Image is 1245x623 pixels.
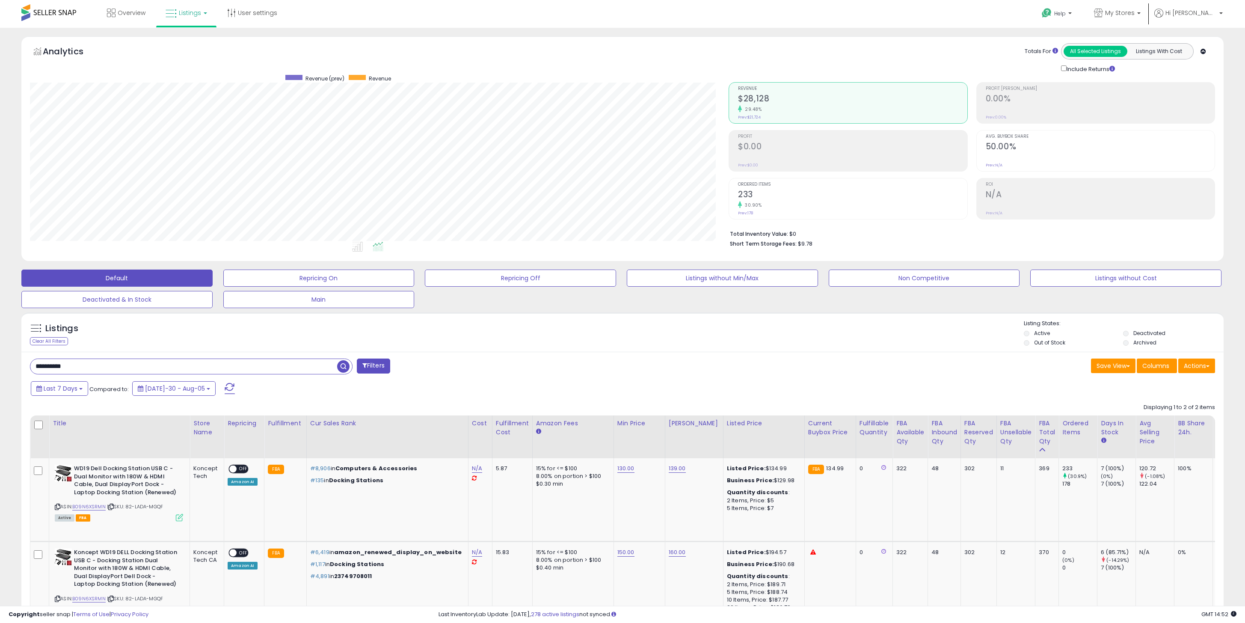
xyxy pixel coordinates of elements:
[31,381,88,396] button: Last 7 Days
[330,560,384,568] span: Docking Stations
[335,464,417,472] span: Computers & Accessories
[310,464,331,472] span: #8,906
[1201,610,1236,618] span: 2025-08-14 14:52 GMT
[1041,8,1052,18] i: Get Help
[9,611,148,619] div: seller snap | |
[1025,47,1058,56] div: Totals For
[536,480,607,488] div: $0.30 min
[1000,549,1029,556] div: 12
[1024,320,1224,328] p: Listing States:
[738,211,753,216] small: Prev: 178
[21,291,213,308] button: Deactivated & In Stock
[1039,549,1052,556] div: 370
[1139,419,1171,446] div: Avg Selling Price
[89,385,129,393] span: Compared to:
[72,503,106,510] a: B09N6XSRMN
[228,562,258,570] div: Amazon AI
[1039,419,1055,446] div: FBA Total Qty
[986,182,1215,187] span: ROI
[1000,419,1032,446] div: FBA Unsellable Qty
[617,419,661,428] div: Min Price
[808,465,824,474] small: FBA
[1062,557,1074,564] small: (0%)
[536,472,607,480] div: 8.00% on portion > $100
[228,478,258,486] div: Amazon AI
[310,419,465,428] div: Cur Sales Rank
[310,561,462,568] p: in
[21,270,213,287] button: Default
[1106,557,1129,564] small: (-14.29%)
[986,190,1215,201] h2: N/A
[727,588,798,596] div: 5 Items, Price: $188.74
[310,548,329,556] span: #6,419
[1062,549,1097,556] div: 0
[986,163,1002,168] small: Prev: N/A
[1055,64,1125,74] div: Include Returns
[727,573,798,580] div: :
[1139,480,1174,488] div: 122.04
[669,548,686,557] a: 160.00
[727,581,798,588] div: 2 Items, Price: $189.71
[1000,465,1029,472] div: 11
[727,549,798,556] div: $194.57
[931,465,954,472] div: 48
[145,384,205,393] span: [DATE]-30 - Aug-05
[357,359,390,374] button: Filters
[986,134,1215,139] span: Avg. Buybox Share
[1062,465,1097,472] div: 233
[617,464,634,473] a: 130.00
[627,270,818,287] button: Listings without Min/Max
[1154,9,1223,28] a: Hi [PERSON_NAME]
[1139,465,1174,472] div: 120.72
[536,419,610,428] div: Amazon Fees
[193,465,217,480] div: Koncept Tech
[72,595,106,602] a: B09N6XSRMN
[964,465,990,472] div: 302
[669,419,720,428] div: [PERSON_NAME]
[738,94,967,105] h2: $28,128
[986,142,1215,153] h2: 50.00%
[536,465,607,472] div: 15% for <= $100
[111,610,148,618] a: Privacy Policy
[310,573,462,580] p: in
[1133,339,1156,346] label: Archived
[1127,46,1191,57] button: Listings With Cost
[132,381,216,396] button: [DATE]-30 - Aug-05
[1101,564,1135,572] div: 7 (100%)
[55,514,74,522] span: All listings currently available for purchase on Amazon
[310,476,324,484] span: #135
[43,45,100,59] h5: Analytics
[727,561,798,568] div: $190.68
[9,610,40,618] strong: Copyright
[223,270,415,287] button: Repricing On
[860,465,886,472] div: 0
[1144,403,1215,412] div: Displaying 1 to 2 of 2 items
[727,504,798,512] div: 5 Items, Price: $7
[964,549,990,556] div: 302
[310,465,462,472] p: in
[1030,270,1221,287] button: Listings without Cost
[329,476,383,484] span: Docking Stations
[727,548,766,556] b: Listed Price:
[727,497,798,504] div: 2 Items, Price: $5
[1145,473,1165,480] small: (-1.08%)
[1039,465,1052,472] div: 369
[1133,329,1165,337] label: Deactivated
[496,419,529,437] div: Fulfillment Cost
[738,142,967,153] h2: $0.00
[536,549,607,556] div: 15% for <= $100
[1142,362,1169,370] span: Columns
[860,549,886,556] div: 0
[1068,473,1087,480] small: (30.9%)
[1178,549,1206,556] div: 0%
[496,549,526,556] div: 15.83
[107,595,163,602] span: | SKU: 82-LADA-MGQF
[237,549,250,557] span: OFF
[1064,46,1127,57] button: All Selected Listings
[223,291,415,308] button: Main
[193,549,217,564] div: Koncept Tech CA
[536,556,607,564] div: 8.00% on portion > $100
[742,106,762,113] small: 29.48%
[727,604,798,611] div: 20 Items, Price: $186.79
[738,86,967,91] span: Revenue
